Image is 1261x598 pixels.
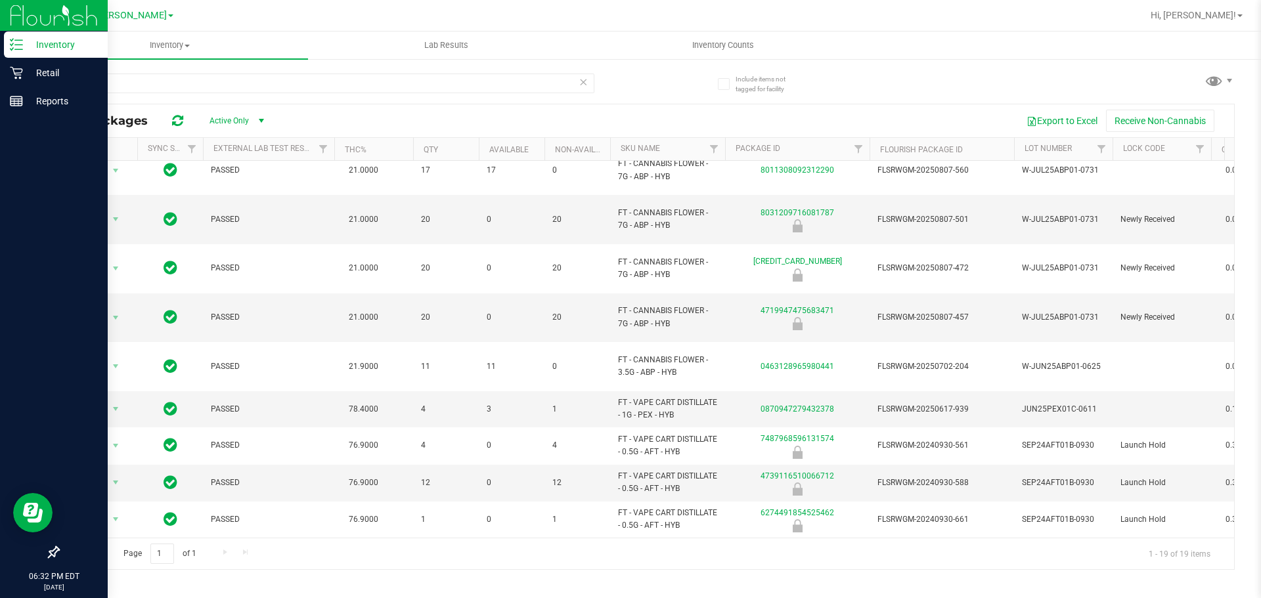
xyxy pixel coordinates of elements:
[585,32,861,59] a: Inventory Counts
[761,306,834,315] a: 4719947475683471
[164,259,177,277] span: In Sync
[487,477,537,489] span: 0
[552,477,602,489] span: 12
[150,544,174,564] input: 1
[736,144,780,153] a: Package ID
[407,39,486,51] span: Lab Results
[1022,262,1105,274] span: W-JUL25ABP01-0731
[342,259,385,278] span: 21.0000
[552,311,602,324] span: 20
[1219,210,1257,229] span: 0.0000
[6,582,102,592] p: [DATE]
[1151,10,1236,20] span: Hi, [PERSON_NAME]!
[95,10,167,21] span: [PERSON_NAME]
[342,161,385,180] span: 21.0000
[877,213,1006,226] span: FLSRWGM-20250807-501
[877,360,1006,373] span: FLSRWGM-20250702-204
[108,259,124,278] span: select
[342,510,385,529] span: 76.9000
[108,510,124,528] span: select
[108,437,124,455] span: select
[761,362,834,371] a: 0463128965980441
[552,164,602,177] span: 0
[342,400,385,419] span: 78.4000
[736,74,801,94] span: Include items not tagged for facility
[1022,213,1105,226] span: W-JUL25ABP01-0731
[108,210,124,228] span: select
[1120,213,1203,226] span: Newly Received
[1120,311,1203,324] span: Newly Received
[421,403,471,416] span: 4
[1022,513,1105,526] span: SEP24AFT01B-0930
[761,471,834,481] a: 4739116510066712
[753,257,842,266] a: [CREDIT_CARD_NUMBER]
[1219,436,1257,455] span: 0.3060
[723,317,872,330] div: Newly Received
[552,403,602,416] span: 1
[618,256,717,281] span: FT - CANNABIS FLOWER - 7G - ABP - HYB
[108,357,124,375] span: select
[1022,360,1105,373] span: W-JUN25ABP01-0625
[308,32,585,59] a: Lab Results
[487,262,537,274] span: 0
[555,145,613,154] a: Non-Available
[211,477,326,489] span: PASSED
[164,436,177,454] span: In Sync
[211,439,326,452] span: PASSED
[345,145,366,154] a: THC%
[618,507,717,532] span: FT - VAPE CART DISTILLATE - 0.5G - AFT - HYB
[723,519,872,532] div: Launch Hold
[112,544,207,564] span: Page of 1
[877,439,1006,452] span: FLSRWGM-20240930-561
[723,482,872,496] div: Launch Hold
[1025,144,1072,153] a: Lot Number
[1219,259,1257,278] span: 0.0000
[108,161,124,180] span: select
[880,145,963,154] a: Flourish Package ID
[1022,164,1105,177] span: W-JUL25ABP01-0731
[1106,110,1214,132] button: Receive Non-Cannabis
[1120,477,1203,489] span: Launch Hold
[421,439,471,452] span: 4
[211,311,326,324] span: PASSED
[421,477,471,489] span: 12
[342,473,385,492] span: 76.9000
[761,434,834,443] a: 7487968596131574
[1022,311,1105,324] span: W-JUL25ABP01-0731
[421,213,471,226] span: 20
[552,262,602,274] span: 20
[1091,138,1113,160] a: Filter
[164,357,177,375] span: In Sync
[1022,477,1105,489] span: SEP24AFT01B-0930
[618,396,717,421] span: FT - VAPE CART DISTILLATE - 1G - PEX - HYB
[342,436,385,455] span: 76.9000
[211,262,326,274] span: PASSED
[487,311,537,324] span: 0
[68,114,161,128] span: All Packages
[58,74,594,93] input: Search Package ID, Item Name, SKU, Lot or Part Number...
[10,66,23,79] inline-svg: Retail
[23,93,102,109] p: Reports
[211,164,326,177] span: PASSED
[877,311,1006,324] span: FLSRWGM-20250807-457
[313,138,334,160] a: Filter
[848,138,870,160] a: Filter
[618,354,717,379] span: FT - CANNABIS FLOWER - 3.5G - ABP - HYB
[877,513,1006,526] span: FLSRWGM-20240930-661
[761,208,834,217] a: 8031209716081787
[164,308,177,326] span: In Sync
[342,308,385,327] span: 21.0000
[877,403,1006,416] span: FLSRWGM-20250617-939
[487,213,537,226] span: 0
[211,360,326,373] span: PASSED
[421,513,471,526] span: 1
[1219,357,1257,376] span: 0.0000
[23,37,102,53] p: Inventory
[552,213,602,226] span: 20
[10,95,23,108] inline-svg: Reports
[487,403,537,416] span: 3
[761,508,834,517] a: 6274491854525462
[618,470,717,495] span: FT - VAPE CART DISTILLATE - 0.5G - AFT - HYB
[164,210,177,228] span: In Sync
[32,32,308,59] a: Inventory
